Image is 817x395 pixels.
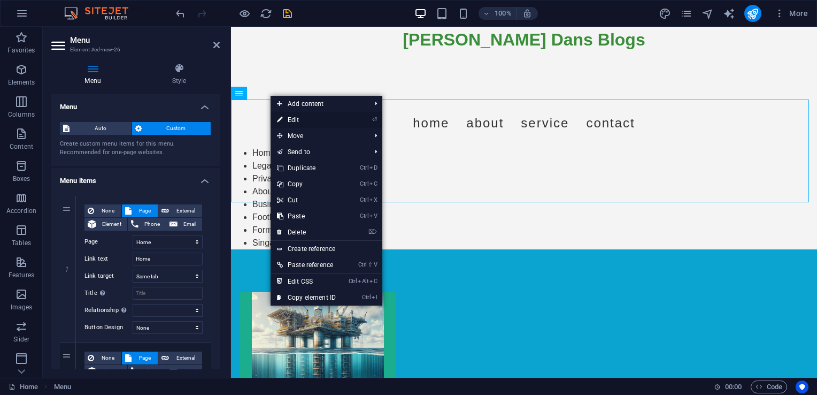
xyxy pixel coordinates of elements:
[723,7,735,20] i: AI Writer
[84,218,127,231] button: Element
[11,303,33,312] p: Images
[368,261,373,268] i: ⇧
[166,218,202,231] button: Email
[714,381,742,393] h6: Session time
[84,270,133,283] label: Link target
[84,253,133,265] label: Link text
[271,112,342,128] a: ⏎Edit
[360,180,368,187] i: Ctrl
[128,365,166,378] button: Phone
[122,204,158,217] button: Page
[128,218,166,231] button: Phone
[522,9,532,18] i: On resize automatically adjust zoom level to fit chosen device.
[84,287,133,300] label: Title
[744,5,761,22] button: publish
[271,96,366,112] span: Add content
[756,381,782,393] span: Code
[725,381,742,393] span: 00 00
[135,352,155,364] span: Page
[172,204,199,217] span: External
[70,35,220,45] h2: Menu
[260,7,272,20] i: Reload page
[84,365,127,378] button: Element
[271,176,342,192] a: CtrlCCopy
[84,321,133,334] label: Button Design
[259,7,272,20] button: reload
[135,204,155,217] span: Page
[84,352,121,364] button: None
[271,241,382,257] a: Create reference
[122,352,158,364] button: Page
[8,78,35,87] p: Elements
[362,294,371,301] i: Ctrl
[54,381,71,393] span: Click to select. Double-click to edit
[271,274,342,290] a: CtrlAltCEdit CSS
[61,7,142,20] img: Editor Logo
[145,122,208,135] span: Custom
[84,236,133,248] label: Page
[8,110,35,119] p: Columns
[84,304,133,317] label: Relationship
[51,63,138,86] h4: Menu
[271,160,342,176] a: CtrlDDuplicate
[271,128,366,144] span: Move
[13,174,30,183] p: Boxes
[238,7,251,20] button: Click here to leave preview mode and continue editing
[99,365,124,378] span: Element
[271,192,342,208] a: CtrlXCut
[60,122,132,135] button: Auto
[51,94,220,113] h4: Menu
[132,122,211,135] button: Custom
[659,7,671,20] i: Design (Ctrl+Alt+Y)
[770,5,812,22] button: More
[142,218,163,231] span: Phone
[360,196,368,203] i: Ctrl
[281,7,294,20] i: Save (Ctrl+S)
[723,7,736,20] button: text_generator
[369,164,377,171] i: D
[59,265,74,274] em: 1
[138,63,220,86] h4: Style
[774,8,808,19] span: More
[99,218,124,231] span: Element
[271,144,366,160] a: Send to
[172,352,199,364] span: External
[796,381,808,393] button: Usercentrics
[133,253,203,265] input: Link text...
[70,45,198,55] h3: Element #ed-new-26
[166,365,202,378] button: Email
[181,365,199,378] span: Email
[97,352,118,364] span: None
[142,365,163,378] span: Phone
[369,212,377,219] i: V
[360,212,368,219] i: Ctrl
[51,168,220,187] h4: Menu items
[7,46,35,55] p: Favorites
[54,381,71,393] nav: breadcrumb
[271,290,342,306] a: CtrlICopy element ID
[680,7,692,20] i: Pages (Ctrl+Alt+S)
[659,7,672,20] button: design
[360,164,368,171] i: Ctrl
[751,381,787,393] button: Code
[369,196,377,203] i: X
[349,278,357,285] i: Ctrl
[358,261,367,268] i: Ctrl
[271,224,342,240] a: ⌦Delete
[369,180,377,187] i: C
[97,204,118,217] span: None
[271,208,342,224] a: CtrlVPaste
[181,218,199,231] span: Email
[13,335,30,344] p: Slider
[158,352,202,364] button: External
[84,204,121,217] button: None
[133,287,203,300] input: Title
[495,7,512,20] h6: 100%
[281,7,294,20] button: save
[746,7,759,20] i: Publish
[9,271,34,279] p: Features
[479,7,517,20] button: 100%
[358,278,368,285] i: Alt
[9,381,38,393] a: Click to cancel selection. Double-click to open Pages
[12,239,31,247] p: Tables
